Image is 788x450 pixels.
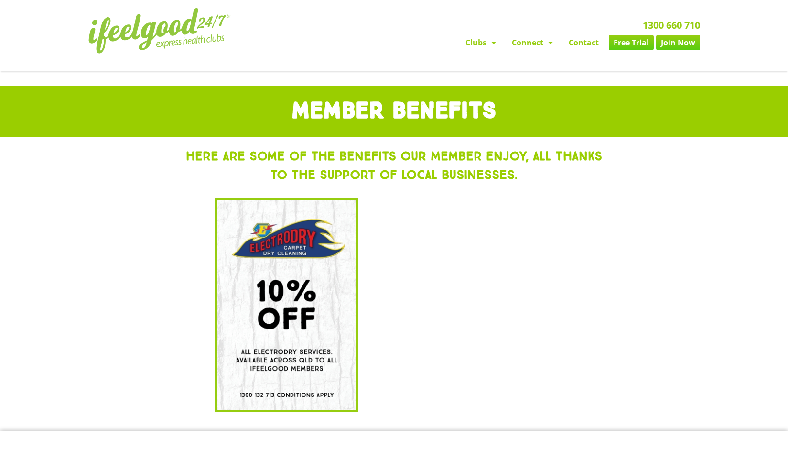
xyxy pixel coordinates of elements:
[5,100,783,123] h1: MEMBER BENEFITS
[656,35,700,50] a: Join Now
[184,147,604,184] h3: Here Are Some of the Benefits Our Member Enjoy, All Thanks to the Support of Local Businesses.
[458,35,504,50] a: Clubs
[643,19,700,32] a: 1300 660 710
[561,35,606,50] a: Contact
[609,35,654,50] a: Free Trial
[306,35,700,50] nav: Menu
[504,35,561,50] a: Connect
